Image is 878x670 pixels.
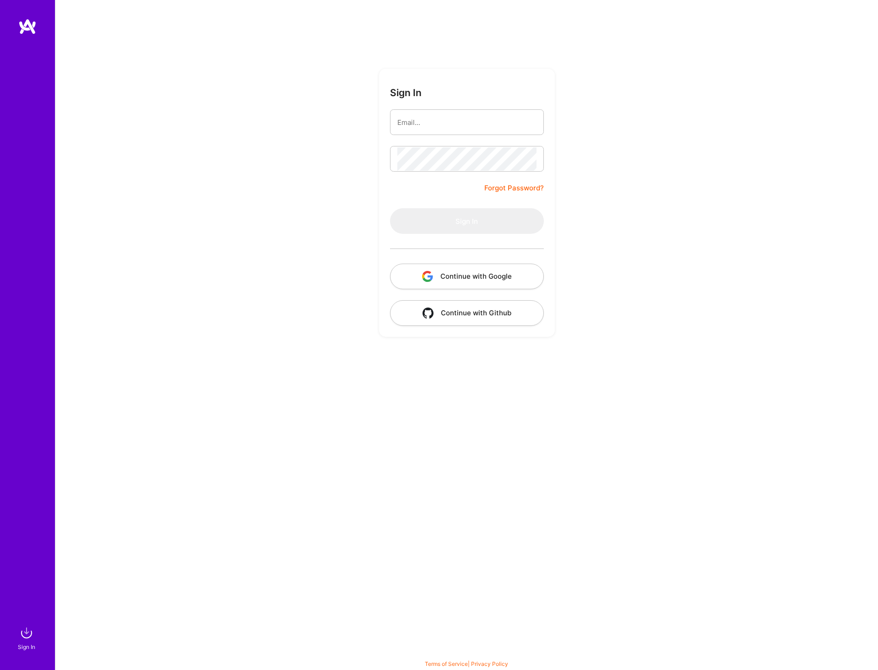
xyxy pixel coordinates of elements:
img: sign in [17,624,36,642]
input: Email... [397,111,537,134]
div: © 2025 ATeams Inc., All rights reserved. [55,643,878,665]
button: Continue with Github [390,300,544,326]
a: Terms of Service [425,660,468,667]
a: sign inSign In [19,624,36,652]
a: Forgot Password? [484,183,544,194]
button: Continue with Google [390,264,544,289]
span: | [425,660,508,667]
div: Sign In [18,642,35,652]
a: Privacy Policy [471,660,508,667]
img: icon [423,308,434,319]
img: logo [18,18,37,35]
button: Sign In [390,208,544,234]
h3: Sign In [390,87,422,98]
img: icon [422,271,433,282]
